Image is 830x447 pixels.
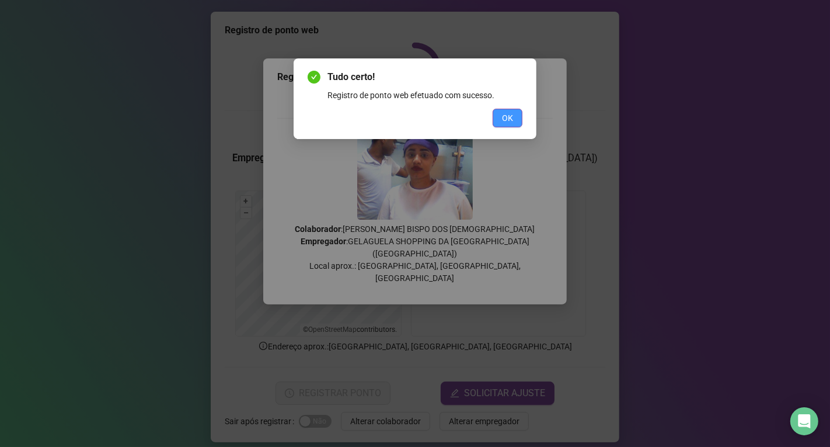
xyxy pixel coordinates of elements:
div: Registro de ponto web efetuado com sucesso. [327,89,522,102]
button: OK [493,109,522,127]
span: Tudo certo! [327,70,522,84]
span: check-circle [308,71,320,84]
div: Open Intercom Messenger [790,407,818,435]
span: OK [502,112,513,124]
